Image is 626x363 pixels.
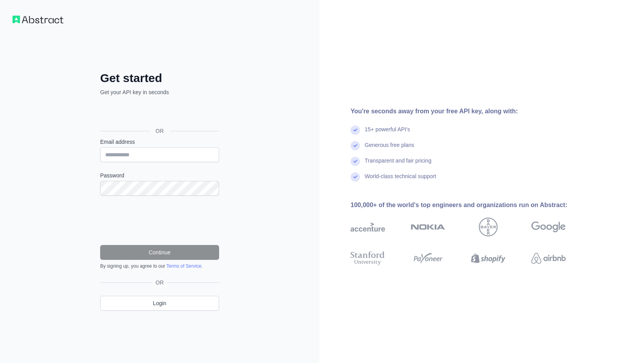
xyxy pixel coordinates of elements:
img: nokia [411,218,445,236]
button: Continue [100,245,219,260]
div: تسجيل الدخول باستخدام حساب Google (يفتح الرابط في علامة تبويب جديدة) [100,105,218,122]
img: Workflow [13,16,63,23]
span: OR [153,279,167,286]
img: check mark [351,172,360,182]
img: check mark [351,141,360,150]
label: Email address [100,138,219,146]
iframe: reCAPTCHA [100,205,219,236]
img: airbnb [531,250,566,267]
div: World-class technical support [365,172,436,188]
iframe: زر تسجيل الدخول باستخدام حساب Google [96,105,221,122]
img: shopify [471,250,505,267]
div: 100,000+ of the world's top engineers and organizations run on Abstract: [351,200,591,210]
a: Terms of Service [166,263,201,269]
img: google [531,218,566,236]
img: payoneer [411,250,445,267]
label: Password [100,172,219,179]
img: bayer [479,218,498,236]
div: You're seconds away from your free API key, along with: [351,107,591,116]
div: By signing up, you agree to our . [100,263,219,269]
div: Generous free plans [365,141,414,157]
div: 15+ powerful API's [365,125,410,141]
img: accenture [351,218,385,236]
p: Get your API key in seconds [100,88,219,96]
h2: Get started [100,71,219,85]
img: check mark [351,157,360,166]
div: Transparent and fair pricing [365,157,432,172]
span: OR [149,127,170,135]
img: stanford university [351,250,385,267]
img: check mark [351,125,360,135]
a: Login [100,296,219,311]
